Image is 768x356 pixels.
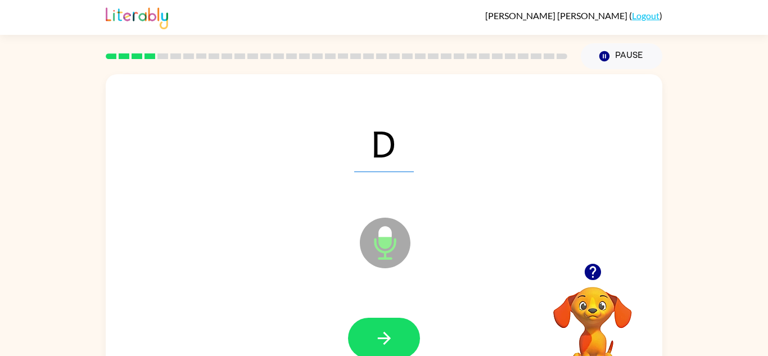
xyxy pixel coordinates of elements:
[485,10,662,21] div: ( )
[632,10,659,21] a: Logout
[354,114,414,172] span: D
[581,43,662,69] button: Pause
[485,10,629,21] span: [PERSON_NAME] [PERSON_NAME]
[106,4,168,29] img: Literably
